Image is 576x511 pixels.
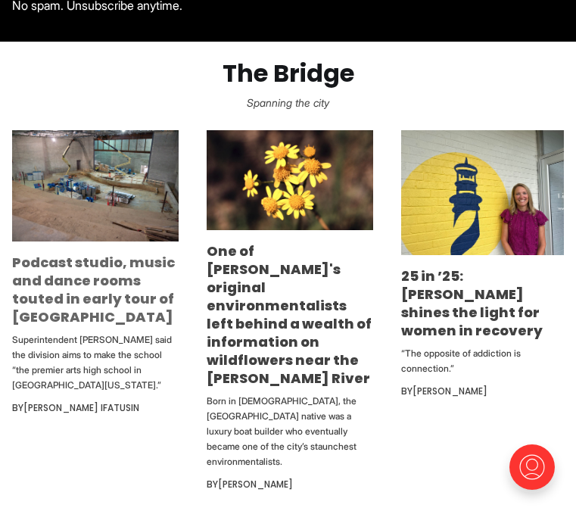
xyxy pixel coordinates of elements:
[218,478,293,491] a: [PERSON_NAME]
[207,394,373,469] p: Born in [DEMOGRAPHIC_DATA], the [GEOGRAPHIC_DATA] native was a luxury boat builder who eventually...
[12,94,564,112] p: Spanning the city
[12,399,179,417] div: By
[413,385,487,397] a: [PERSON_NAME]
[12,253,175,326] a: Podcast studio, music and dance rooms touted in early tour of [GEOGRAPHIC_DATA]
[12,332,179,393] p: Superintendent [PERSON_NAME] said the division aims to make the school “the premier arts high sch...
[401,382,568,400] div: By
[12,60,564,88] h2: The Bridge
[207,130,373,231] img: One of Richmond's original environmentalists left behind a wealth of information on wildflowers n...
[23,401,139,414] a: [PERSON_NAME] Ifatusin
[401,130,568,255] img: 25 in ’25: Emily DuBose shines the light for women in recovery
[401,266,543,340] a: 25 in ’25: [PERSON_NAME] shines the light for women in recovery
[12,130,179,241] img: Podcast studio, music and dance rooms touted in early tour of new Richmond high school
[207,475,373,494] div: By
[207,241,372,388] a: One of [PERSON_NAME]'s original environmentalists left behind a wealth of information on wildflow...
[497,437,576,511] iframe: portal-trigger
[401,346,568,376] p: “The opposite of addiction is connection.”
